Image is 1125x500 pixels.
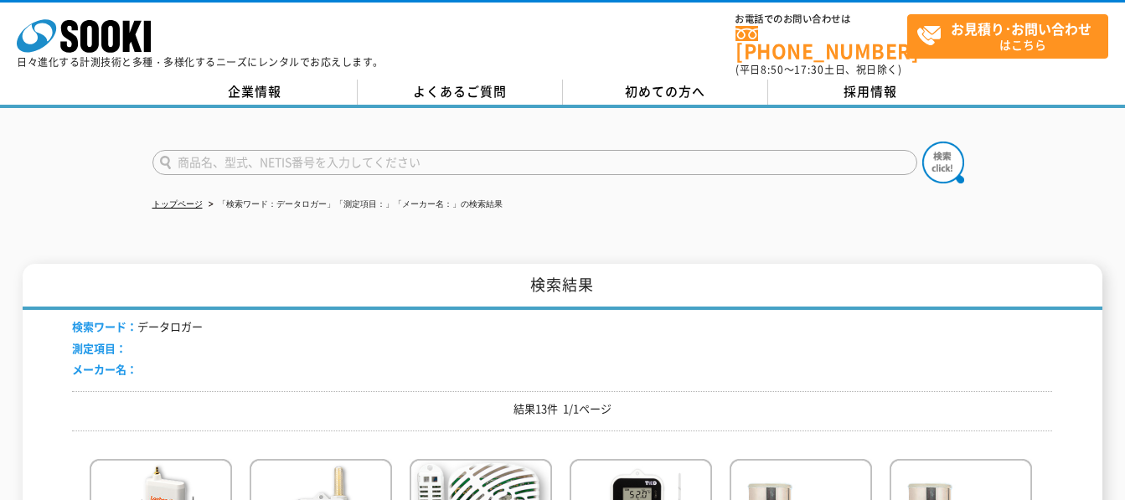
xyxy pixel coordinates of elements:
[735,62,901,77] span: (平日 ～ 土日、祝日除く)
[152,150,917,175] input: 商品名、型式、NETIS番号を入力してください
[205,196,503,214] li: 「検索ワード：データロガー」「測定項目：」「メーカー名：」の検索結果
[17,57,384,67] p: 日々進化する計測技術と多種・多様化するニーズにレンタルでお応えします。
[72,318,203,336] li: データロガー
[922,142,964,183] img: btn_search.png
[951,18,1091,39] strong: お見積り･お問い合わせ
[907,14,1108,59] a: お見積り･お問い合わせはこちら
[768,80,973,105] a: 採用情報
[735,26,907,60] a: [PHONE_NUMBER]
[72,340,126,356] span: 測定項目：
[563,80,768,105] a: 初めての方へ
[72,361,137,377] span: メーカー名：
[916,15,1107,57] span: はこちら
[358,80,563,105] a: よくあるご質問
[152,80,358,105] a: 企業情報
[761,62,784,77] span: 8:50
[152,199,203,209] a: トップページ
[794,62,824,77] span: 17:30
[72,400,1052,418] p: 結果13件 1/1ページ
[625,82,705,101] span: 初めての方へ
[735,14,907,24] span: お電話でのお問い合わせは
[72,318,137,334] span: 検索ワード：
[23,264,1102,310] h1: 検索結果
